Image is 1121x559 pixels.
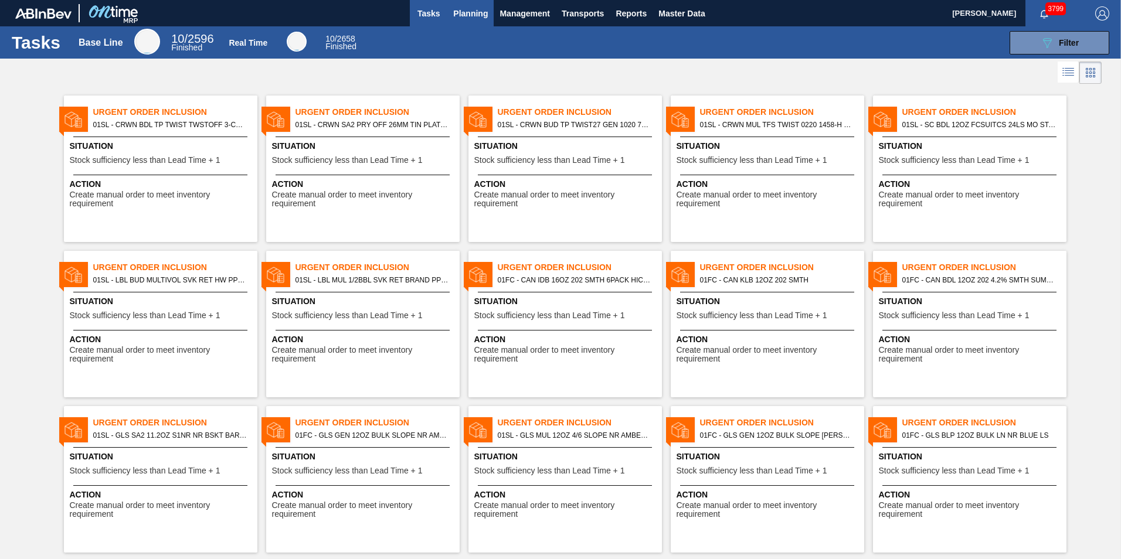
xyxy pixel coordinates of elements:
span: Create manual order to meet inventory requirement [677,501,861,519]
span: 01SL - CRWN MUL TFS TWIST 0220 1458-H 3-COLR TW [700,118,855,131]
span: Create manual order to meet inventory requirement [474,346,659,364]
span: Urgent Order Inclusion [700,261,864,274]
div: Base Line [134,29,160,54]
span: Stock sufficiency less than Lead Time + 1 [474,156,625,165]
h1: Tasks [12,36,63,49]
img: status [64,421,82,439]
span: Situation [677,140,861,152]
img: status [267,421,284,439]
span: 01SL - GLS MUL 12OZ 4/6 SLOPE NR AMBER BSKT [498,429,653,442]
span: Management [500,6,550,21]
img: status [671,266,689,284]
span: Action [272,489,457,501]
span: 01SL - GLS SA2 11.2OZ S1NR NR BSKT BARE PREPR GREEN 11.2 OZ NR BOTTLES [93,429,248,442]
span: Action [677,489,861,501]
span: Action [879,489,1064,501]
span: Create manual order to meet inventory requirement [70,346,254,364]
span: Stock sufficiency less than Lead Time + 1 [474,311,625,320]
img: status [267,111,284,128]
span: Urgent Order Inclusion [295,106,460,118]
span: Create manual order to meet inventory requirement [879,190,1064,209]
button: Filter [1010,31,1109,54]
span: Stock sufficiency less than Lead Time + 1 [70,311,220,320]
span: Planning [453,6,488,21]
span: Create manual order to meet inventory requirement [474,501,659,519]
span: Master Data [658,6,705,21]
span: Create manual order to meet inventory requirement [677,190,861,209]
span: Filter [1059,38,1079,47]
span: Situation [272,140,457,152]
span: 3799 [1045,2,1066,15]
span: Finished [171,43,202,52]
span: Situation [272,451,457,463]
span: Stock sufficiency less than Lead Time + 1 [879,311,1030,320]
span: Create manual order to meet inventory requirement [272,501,457,519]
span: Action [474,178,659,190]
span: Stock sufficiency less than Lead Time + 1 [474,466,625,475]
span: Create manual order to meet inventory requirement [272,346,457,364]
div: List Vision [1058,62,1079,84]
span: Action [474,333,659,346]
img: TNhmsLtSVTkK8tSr43FrP2fwEKptu5GPRR3wAAAABJRU5ErkJggg== [15,8,72,19]
span: Situation [474,451,659,463]
div: Card Vision [1079,62,1102,84]
span: Action [879,178,1064,190]
button: Notifications [1025,5,1063,22]
span: Action [70,333,254,346]
span: Urgent Order Inclusion [498,417,662,429]
span: 01FC - GLS GEN 12OZ BULK SLOPE NR AMBER LS [295,429,450,442]
span: 01FC - GLS GEN 12OZ BULK SLOPE NR FLINT LS [700,429,855,442]
span: Action [677,333,861,346]
span: 01SL - LBL MUL 1/2BBL SVK RET BRAND PPS #4 [295,274,450,287]
span: Urgent Order Inclusion [93,106,257,118]
span: 01FC - GLS BLP 12OZ BULK LN NR BLUE LS [902,429,1057,442]
span: 01SL - SC BDL 12OZ FCSUITCS 24LS MO STATE [902,118,1057,131]
span: Situation [879,451,1064,463]
span: Urgent Order Inclusion [700,106,864,118]
span: 01FC - CAN BDL 12OZ 202 4.2% SMTH SUMMER01 0824 [902,274,1057,287]
span: Action [272,333,457,346]
img: status [64,111,82,128]
span: Transports [562,6,604,21]
span: Action [70,489,254,501]
span: Urgent Order Inclusion [498,261,662,274]
span: 01SL - LBL BUD MULTIVOL SVK RET HW PPS #3 [93,274,248,287]
img: status [671,111,689,128]
span: Create manual order to meet inventory requirement [879,346,1064,364]
span: Situation [70,140,254,152]
span: Urgent Order Inclusion [295,417,460,429]
div: Real Time [325,35,356,50]
span: Create manual order to meet inventory requirement [70,501,254,519]
span: 01SL - CRWN BUD TP TWIST27 GEN 1020 75# 1-COLR [498,118,653,131]
span: Urgent Order Inclusion [700,417,864,429]
img: status [874,266,891,284]
span: Situation [677,295,861,308]
span: Situation [474,295,659,308]
img: status [267,266,284,284]
span: Urgent Order Inclusion [295,261,460,274]
span: / 2658 [325,34,355,43]
span: Situation [70,451,254,463]
span: Action [474,489,659,501]
span: Create manual order to meet inventory requirement [879,501,1064,519]
img: status [469,111,487,128]
span: Finished [325,42,356,51]
span: Situation [879,140,1064,152]
span: Stock sufficiency less than Lead Time + 1 [272,311,423,320]
span: Action [677,178,861,190]
span: Stock sufficiency less than Lead Time + 1 [879,156,1030,165]
span: Create manual order to meet inventory requirement [272,190,457,209]
span: 10 [325,34,335,43]
span: Situation [879,295,1064,308]
span: Urgent Order Inclusion [93,417,257,429]
span: Stock sufficiency less than Lead Time + 1 [70,466,220,475]
div: Base Line [171,34,213,52]
span: Situation [474,140,659,152]
span: Urgent Order Inclusion [498,106,662,118]
img: status [874,111,891,128]
span: Stock sufficiency less than Lead Time + 1 [272,466,423,475]
span: Tasks [416,6,441,21]
span: Reports [616,6,647,21]
div: Real Time [287,32,307,52]
span: Action [272,178,457,190]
